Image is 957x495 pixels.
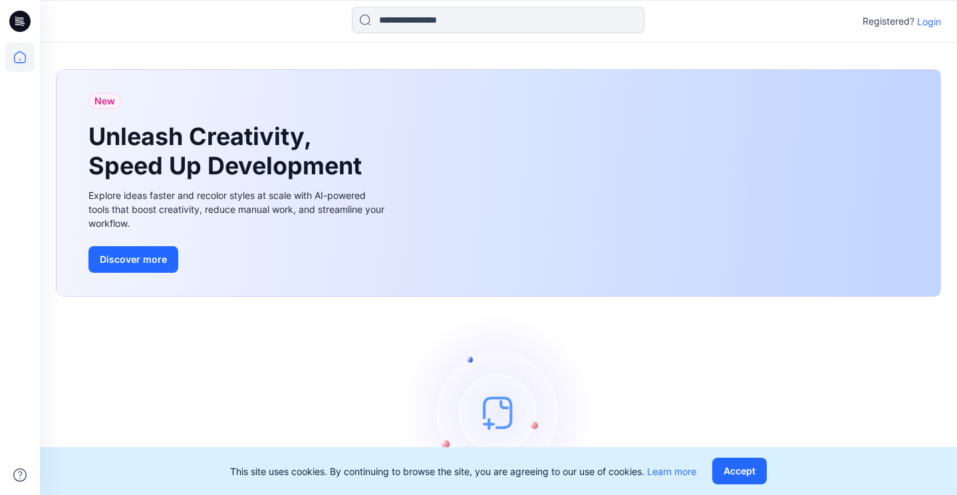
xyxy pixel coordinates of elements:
[88,246,388,273] a: Discover more
[863,13,914,29] p: Registered?
[230,464,696,478] p: This site uses cookies. By continuing to browse the site, you are agreeing to our use of cookies.
[712,458,767,484] button: Accept
[88,122,368,180] h1: Unleash Creativity, Speed Up Development
[94,93,115,109] span: New
[917,15,941,29] p: Login
[647,466,696,477] a: Learn more
[88,188,388,230] div: Explore ideas faster and recolor styles at scale with AI-powered tools that boost creativity, red...
[88,246,178,273] button: Discover more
